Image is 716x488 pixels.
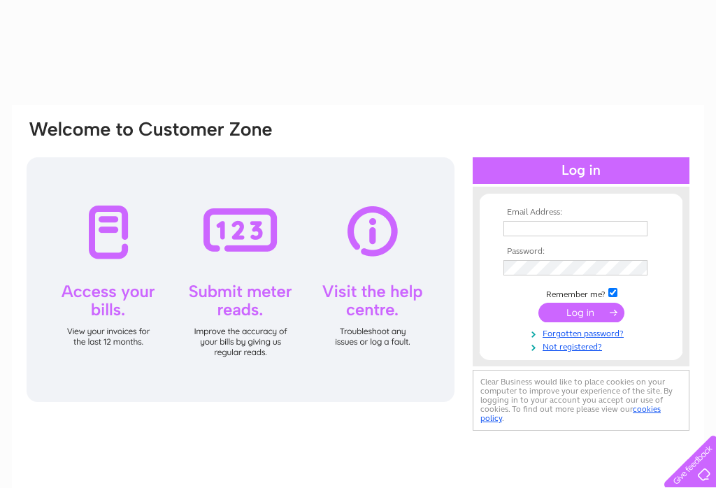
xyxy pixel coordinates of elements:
[480,404,661,423] a: cookies policy
[503,339,662,352] a: Not registered?
[473,370,689,431] div: Clear Business would like to place cookies on your computer to improve your experience of the sit...
[500,208,662,217] th: Email Address:
[500,286,662,300] td: Remember me?
[500,247,662,257] th: Password:
[538,303,624,322] input: Submit
[503,326,662,339] a: Forgotten password?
